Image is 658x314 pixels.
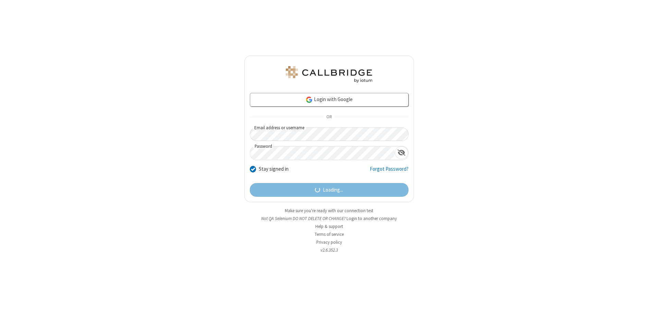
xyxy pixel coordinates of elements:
a: Forgot Password? [370,165,409,178]
span: Loading... [323,186,343,194]
input: Password [250,146,395,160]
iframe: Chat [641,296,653,309]
span: OR [324,112,334,122]
button: Loading... [250,183,409,197]
label: Stay signed in [259,165,289,173]
div: Show password [395,146,408,159]
a: Terms of service [315,231,344,237]
img: google-icon.png [305,96,313,104]
li: Not QA Selenium DO NOT DELETE OR CHANGE? [244,215,414,222]
a: Privacy policy [316,239,342,245]
li: v2.6.352.3 [244,247,414,253]
img: QA Selenium DO NOT DELETE OR CHANGE [284,66,374,83]
button: Login to another company [346,215,397,222]
input: Email address or username [250,128,409,141]
a: Help & support [315,224,343,229]
a: Login with Google [250,93,409,107]
a: Make sure you're ready with our connection test [285,208,373,214]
